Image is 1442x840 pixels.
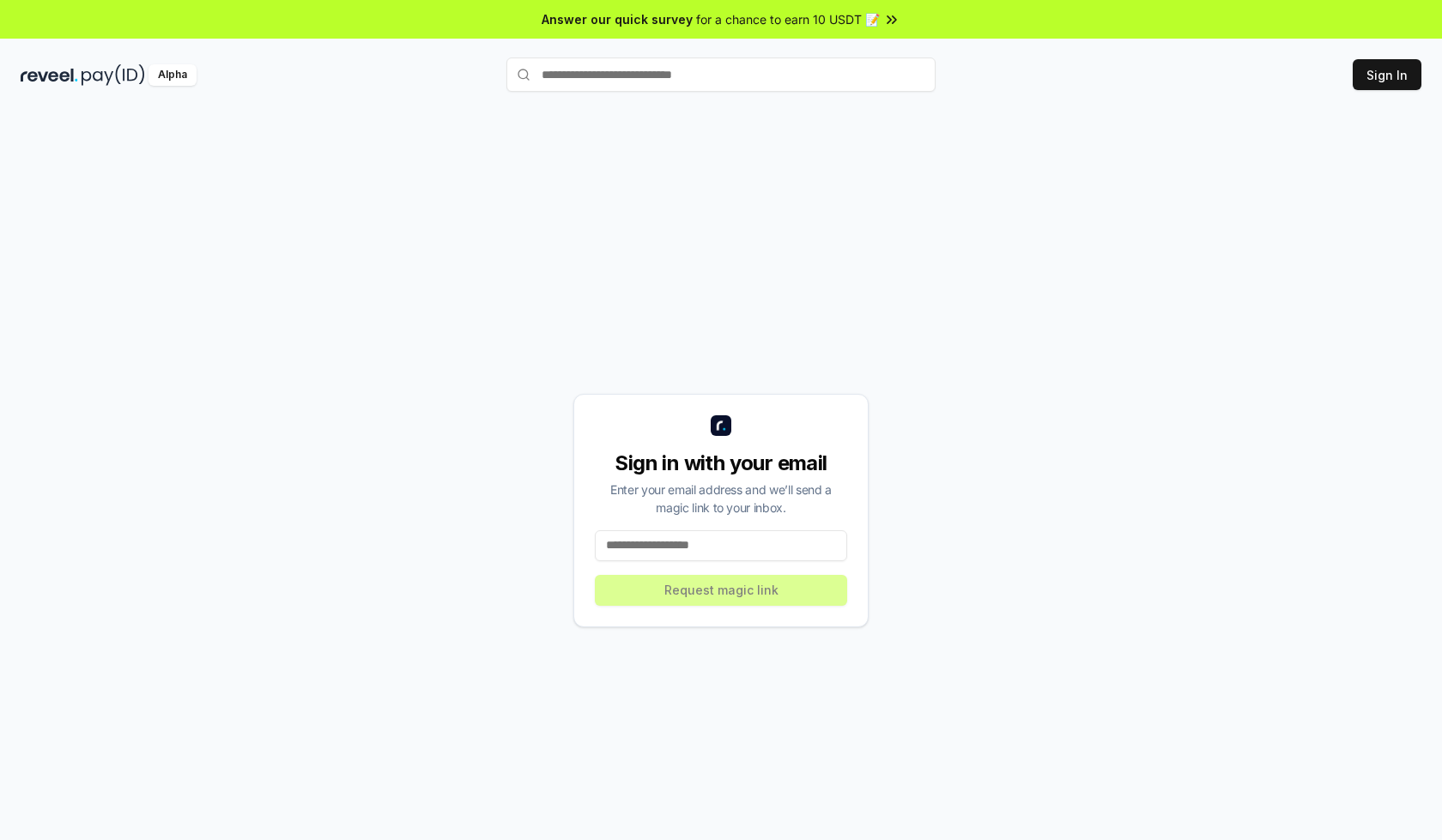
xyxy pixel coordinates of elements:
[542,10,693,28] span: Answer our quick survey
[148,64,197,86] div: Alpha
[595,450,847,477] div: Sign in with your email
[711,415,731,436] img: logo_small
[595,480,847,517] div: Enter your email address and we’ll send a magic link to your inbox.
[696,10,880,28] span: for a chance to earn 10 USDT 📝
[1353,59,1421,90] button: Sign In
[21,64,78,86] img: reveel_dark
[82,64,145,86] img: pay_id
